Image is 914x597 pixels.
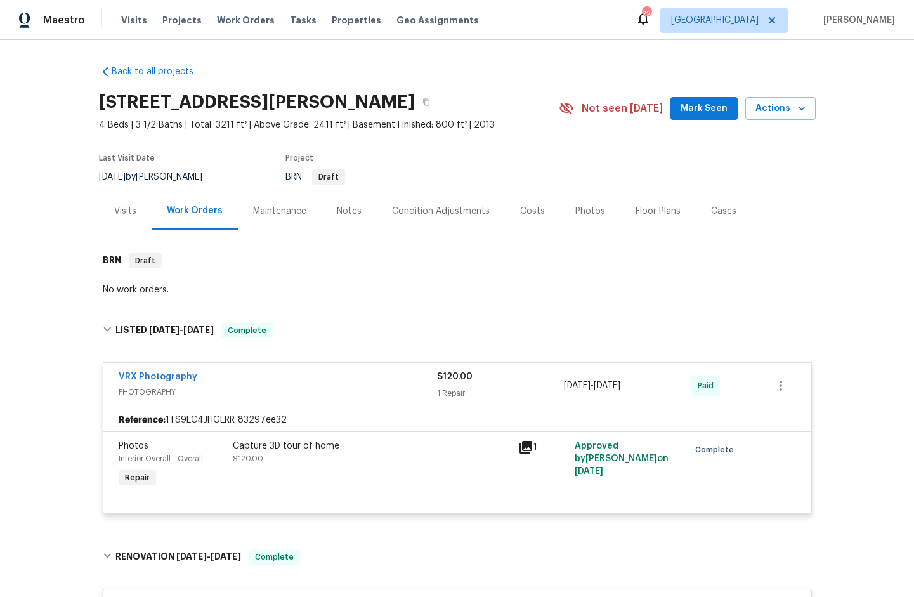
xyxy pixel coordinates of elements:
[575,467,603,476] span: [DATE]
[130,254,160,267] span: Draft
[99,310,816,351] div: LISTED [DATE]-[DATE]Complete
[671,14,759,27] span: [GEOGRAPHIC_DATA]
[149,325,180,334] span: [DATE]
[437,372,473,381] span: $120.00
[285,154,313,162] span: Project
[396,14,479,27] span: Geo Assignments
[149,325,214,334] span: -
[392,205,490,218] div: Condition Adjustments
[285,173,345,181] span: BRN
[564,381,591,390] span: [DATE]
[99,65,221,78] a: Back to all projects
[103,284,812,296] div: No work orders.
[99,169,218,185] div: by [PERSON_NAME]
[99,96,415,108] h2: [STREET_ADDRESS][PERSON_NAME]
[698,379,719,392] span: Paid
[99,537,816,577] div: RENOVATION [DATE]-[DATE]Complete
[176,552,241,561] span: -
[119,414,166,426] b: Reference:
[755,101,806,117] span: Actions
[115,323,214,338] h6: LISTED
[119,372,197,381] a: VRX Photography
[119,386,437,398] span: PHOTOGRAPHY
[103,409,811,431] div: 1TS9EC4JHGERR-83297ee32
[337,205,362,218] div: Notes
[99,173,126,181] span: [DATE]
[103,253,121,268] h6: BRN
[115,549,241,565] h6: RENOVATION
[290,16,317,25] span: Tasks
[313,173,344,181] span: Draft
[99,119,559,131] span: 4 Beds | 3 1/2 Baths | Total: 3211 ft² | Above Grade: 2411 ft² | Basement Finished: 800 ft² | 2013
[253,205,306,218] div: Maintenance
[695,443,739,456] span: Complete
[99,240,816,281] div: BRN Draft
[437,387,565,400] div: 1 Repair
[711,205,736,218] div: Cases
[520,205,545,218] div: Costs
[233,440,511,452] div: Capture 3D tour of home
[233,455,263,463] span: $120.00
[332,14,381,27] span: Properties
[518,440,568,455] div: 1
[681,101,728,117] span: Mark Seen
[176,552,207,561] span: [DATE]
[818,14,895,27] span: [PERSON_NAME]
[745,97,816,121] button: Actions
[119,442,148,450] span: Photos
[594,381,620,390] span: [DATE]
[636,205,681,218] div: Floor Plans
[582,102,663,115] span: Not seen [DATE]
[119,455,203,463] span: Interior Overall - Overall
[217,14,275,27] span: Work Orders
[120,471,155,484] span: Repair
[43,14,85,27] span: Maestro
[162,14,202,27] span: Projects
[670,97,738,121] button: Mark Seen
[564,379,620,392] span: -
[114,205,136,218] div: Visits
[167,204,223,217] div: Work Orders
[223,324,271,337] span: Complete
[575,205,605,218] div: Photos
[250,551,299,563] span: Complete
[642,8,651,20] div: 22
[415,91,438,114] button: Copy Address
[183,325,214,334] span: [DATE]
[99,154,155,162] span: Last Visit Date
[211,552,241,561] span: [DATE]
[575,442,669,476] span: Approved by [PERSON_NAME] on
[121,14,147,27] span: Visits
